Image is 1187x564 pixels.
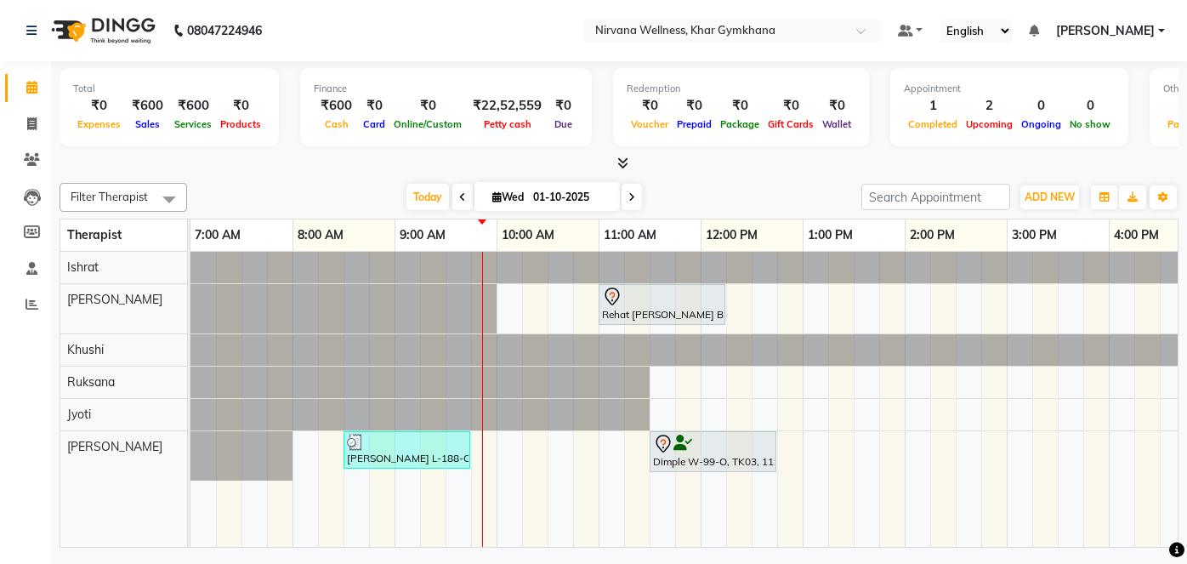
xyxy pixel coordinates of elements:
span: Online/Custom [389,118,466,130]
span: Wallet [818,118,855,130]
div: [PERSON_NAME] L-188-O, TK02, 08:30 AM-09:45 AM, Swedish / Aroma / Deep tissue- 60 min [345,434,469,466]
div: ₹0 [764,96,818,116]
div: Appointment [904,82,1115,96]
div: 1 [904,96,962,116]
span: Wed [488,191,528,203]
div: ₹0 [818,96,855,116]
a: 4:00 PM [1110,223,1163,248]
a: 2:00 PM [906,223,959,248]
span: Today [406,184,449,210]
span: [PERSON_NAME] [1056,22,1155,40]
div: ₹0 [389,96,466,116]
div: ₹600 [314,96,359,116]
span: Ishrat [67,259,99,275]
div: ₹600 [170,96,216,116]
img: logo [43,7,160,54]
a: 12:00 PM [701,223,762,248]
span: Ruksana [67,374,115,390]
input: Search Appointment [861,184,1010,210]
span: Expenses [73,118,125,130]
span: Voucher [627,118,673,130]
span: Completed [904,118,962,130]
span: Due [550,118,576,130]
span: ADD NEW [1025,191,1075,203]
input: 2025-10-01 [528,185,613,210]
span: Upcoming [962,118,1017,130]
span: Therapist [67,227,122,242]
a: 7:00 AM [190,223,245,248]
a: 8:00 AM [293,223,348,248]
div: ₹0 [716,96,764,116]
span: [PERSON_NAME] [67,439,162,454]
a: 10:00 AM [497,223,559,248]
div: ₹0 [359,96,389,116]
div: ₹22,52,559 [466,96,548,116]
span: No show [1065,118,1115,130]
span: Services [170,118,216,130]
div: ₹0 [73,96,125,116]
div: ₹0 [548,96,578,116]
div: Dimple W-99-O, TK03, 11:30 AM-12:45 PM, Swedish / Aroma / Deep tissue- 60 min [651,434,775,470]
button: ADD NEW [1020,185,1079,209]
span: Prepaid [673,118,716,130]
a: 1:00 PM [804,223,857,248]
span: Cash [321,118,353,130]
span: Ongoing [1017,118,1065,130]
div: ₹0 [673,96,716,116]
span: Khushi [67,342,104,357]
span: Card [359,118,389,130]
div: Total [73,82,265,96]
b: 08047224946 [187,7,262,54]
div: ₹600 [125,96,170,116]
span: Petty cash [480,118,536,130]
div: 2 [962,96,1017,116]
div: Finance [314,82,578,96]
span: Filter Therapist [71,190,148,203]
div: Redemption [627,82,855,96]
span: Products [216,118,265,130]
span: Jyoti [67,407,91,422]
a: 3:00 PM [1008,223,1061,248]
a: 11:00 AM [599,223,661,248]
a: 9:00 AM [395,223,450,248]
span: Package [716,118,764,130]
div: Rehat [PERSON_NAME] B-1139-O, TK01, 11:00 AM-12:15 PM, Swedish / Aroma / Deep tissue- 60 min [600,287,724,322]
span: [PERSON_NAME] [67,292,162,307]
span: Gift Cards [764,118,818,130]
div: 0 [1017,96,1065,116]
div: ₹0 [627,96,673,116]
div: ₹0 [216,96,265,116]
span: Sales [131,118,164,130]
div: 0 [1065,96,1115,116]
